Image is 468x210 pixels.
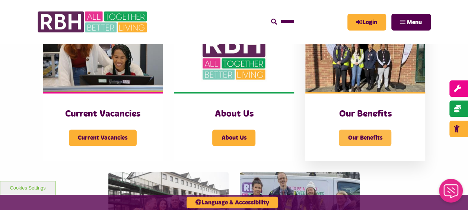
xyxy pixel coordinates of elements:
[189,108,279,120] h3: About Us
[187,197,278,208] button: Language & Accessibility
[58,108,148,120] h3: Current Vacancies
[434,176,468,210] iframe: Netcall Web Assistant for live chat
[271,14,340,30] input: Search
[43,17,163,161] a: Current Vacancies Current Vacancies
[305,17,425,161] a: Our Benefits Our Benefits
[339,130,391,146] span: Our Benefits
[391,14,431,31] button: Navigation
[174,17,294,161] a: About Us About Us
[174,17,294,92] img: RBH Logo Social Media 480X360 (1)
[69,130,137,146] span: Current Vacancies
[43,17,163,92] img: IMG 1470
[212,130,255,146] span: About Us
[320,108,410,120] h3: Our Benefits
[305,17,425,92] img: Dropinfreehold2
[37,7,149,36] img: RBH
[347,14,386,31] a: MyRBH
[407,19,422,25] span: Menu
